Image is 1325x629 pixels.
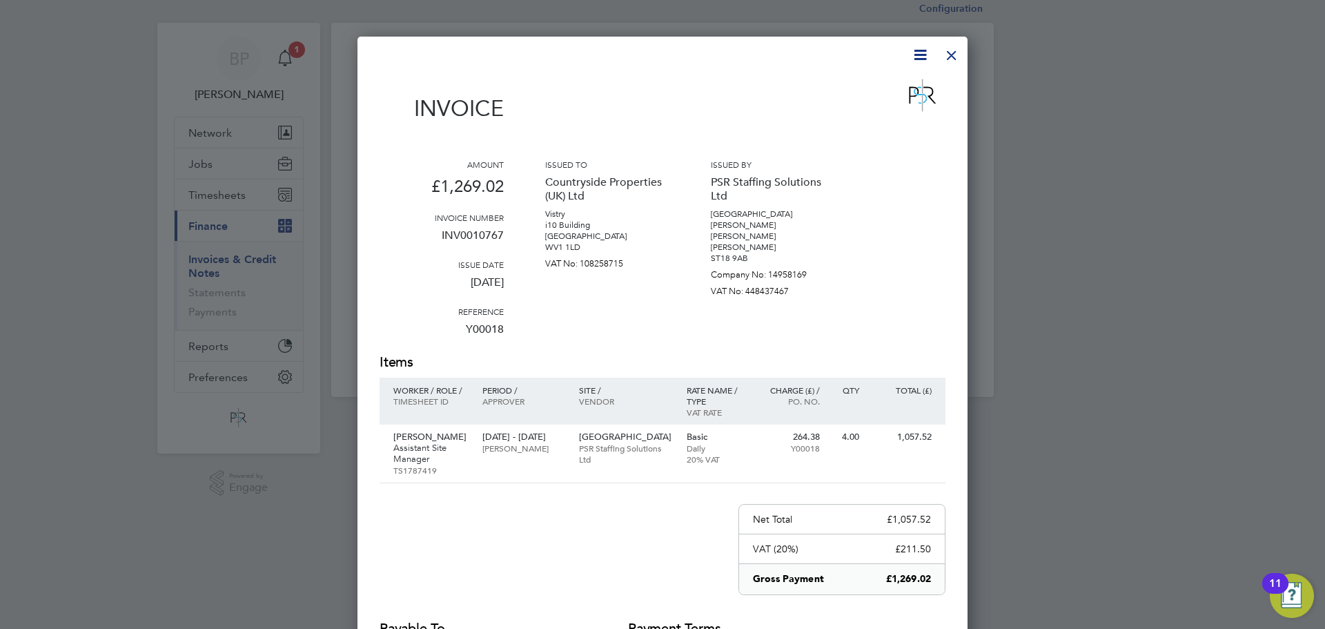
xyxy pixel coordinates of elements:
p: Assistant Site Manager [393,443,469,465]
p: Company No: 14958169 [711,264,835,280]
p: [DATE] - [DATE] [482,432,565,443]
p: TS1787419 [393,465,469,476]
p: Period / [482,385,565,396]
p: ST18 9AB [711,253,835,264]
button: Open Resource Center, 11 new notifications [1270,574,1314,618]
p: [GEOGRAPHIC_DATA][PERSON_NAME] [711,209,835,231]
img: psrsolutions-logo-remittance.png [900,75,945,116]
p: Total (£) [873,385,932,396]
div: 11 [1269,583,1282,601]
p: [PERSON_NAME] [711,231,835,242]
p: Vendor [579,396,673,407]
h1: Invoice [380,95,504,122]
p: Y00018 [760,443,820,454]
p: £1,057.52 [887,513,931,525]
p: 1,057.52 [873,432,932,443]
p: VAT No: 448437467 [711,280,835,297]
h3: Issued by [711,159,835,170]
h3: Amount [380,159,504,170]
p: QTY [834,385,859,396]
p: Gross Payment [753,572,824,586]
p: Timesheet ID [393,396,469,407]
p: £1,269.02 [886,572,931,586]
p: [GEOGRAPHIC_DATA] [579,432,673,443]
p: Net Total [753,513,792,525]
p: INV0010767 [380,223,504,259]
h3: Reference [380,306,504,317]
p: 20% VAT [687,454,747,465]
p: PSR Staffing Solutions Ltd [579,443,673,465]
h3: Issued to [545,159,669,170]
p: £1,269.02 [380,170,504,212]
p: VAT rate [687,407,747,418]
p: PSR Staffing Solutions Ltd [711,170,835,209]
p: Worker / Role / [393,385,469,396]
p: [PERSON_NAME] [482,443,565,454]
p: [PERSON_NAME] [393,432,469,443]
p: Po. No. [760,396,820,407]
p: Charge (£) / [760,385,820,396]
p: WV1 1LD [545,242,669,253]
p: £211.50 [895,543,931,555]
p: Countryside Properties (UK) Ltd [545,170,669,209]
p: [DATE] [380,270,504,306]
p: Vistry [545,209,669,220]
p: Y00018 [380,317,504,353]
p: Rate name / type [687,385,747,407]
h3: Issue date [380,259,504,270]
p: i10 Building [545,220,669,231]
p: 4.00 [834,432,859,443]
p: VAT No: 108258715 [545,253,669,269]
p: Approver [482,396,565,407]
p: [PERSON_NAME] [711,242,835,253]
p: [GEOGRAPHIC_DATA] [545,231,669,242]
h3: Invoice number [380,212,504,223]
p: Site / [579,385,673,396]
p: Basic [687,432,747,443]
p: Daily [687,443,747,454]
p: VAT (20%) [753,543,798,555]
p: 264.38 [760,432,820,443]
h2: Items [380,353,945,372]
